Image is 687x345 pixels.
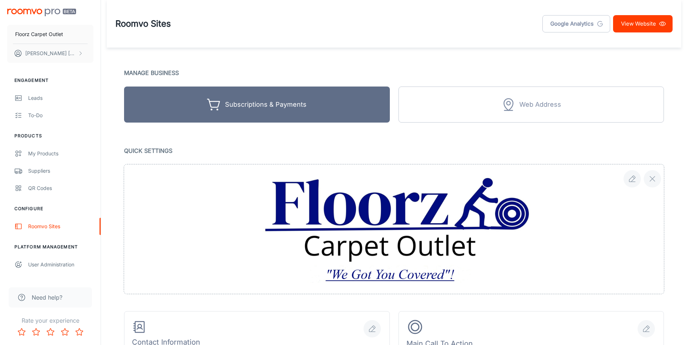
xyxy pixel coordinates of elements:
[7,9,76,16] img: Roomvo PRO Beta
[28,261,93,269] div: User Administration
[28,150,93,158] div: My Products
[28,94,93,102] div: Leads
[115,17,171,30] h1: Roomvo Sites
[124,146,664,156] p: Quick Settings
[7,25,93,44] button: Floorz Carpet Outlet
[124,68,664,78] p: Manage Business
[14,325,29,339] button: Rate 1 star
[58,325,72,339] button: Rate 4 star
[43,325,58,339] button: Rate 3 star
[28,167,93,175] div: Suppliers
[72,325,87,339] button: Rate 5 star
[28,111,93,119] div: To-do
[248,167,539,291] img: file preview
[225,99,307,110] div: Subscriptions & Payments
[15,30,63,38] p: Floorz Carpet Outlet
[28,184,93,192] div: QR Codes
[519,99,561,110] div: Web Address
[25,49,76,57] p: [PERSON_NAME] [PERSON_NAME]
[398,87,664,123] button: Web Address
[613,15,673,32] a: View Website
[124,87,390,123] button: Subscriptions & Payments
[542,15,610,32] a: Google Analytics tracking code can be added using the Custom Code feature on this page
[398,87,664,123] div: Unlock with subscription
[7,44,93,63] button: [PERSON_NAME] [PERSON_NAME]
[6,316,95,325] p: Rate your experience
[28,222,93,230] div: Roomvo Sites
[32,293,62,302] span: Need help?
[29,325,43,339] button: Rate 2 star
